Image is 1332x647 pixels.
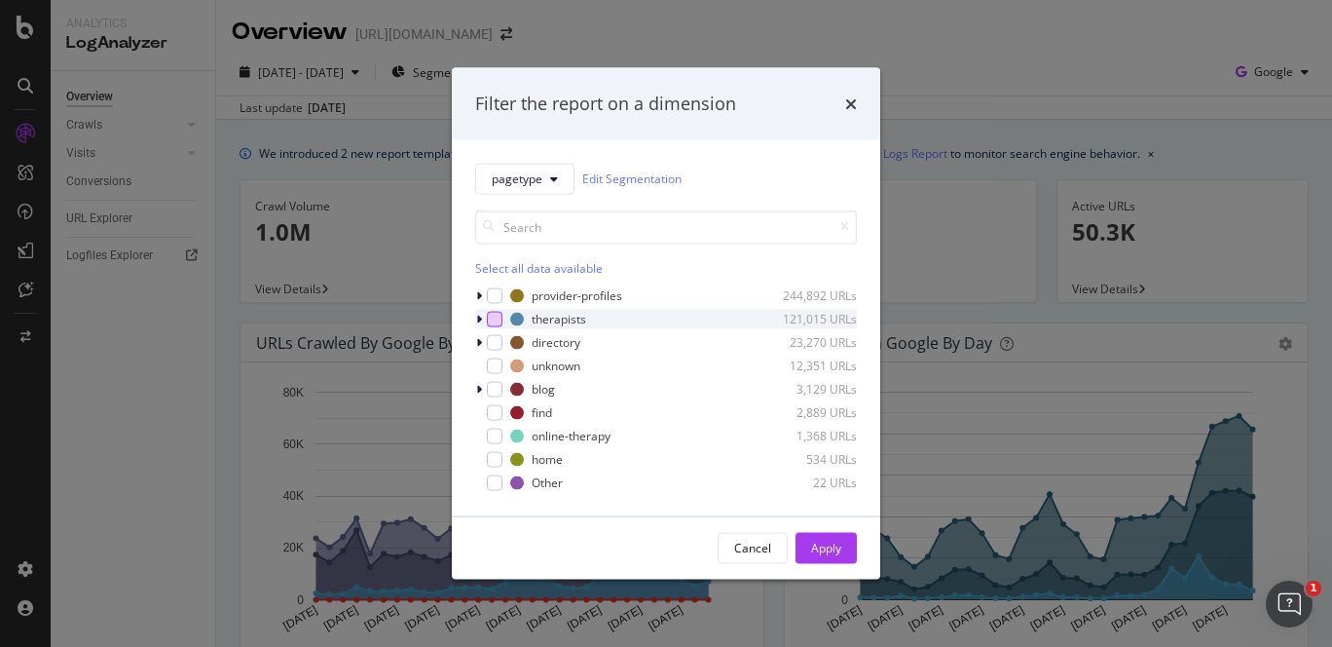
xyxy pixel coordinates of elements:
[734,540,771,556] div: Cancel
[811,540,841,556] div: Apply
[761,404,857,421] div: 2,889 URLs
[795,532,857,563] button: Apply
[761,334,857,351] div: 23,270 URLs
[475,163,574,194] button: pagetype
[1306,581,1321,596] span: 1
[492,171,542,187] span: pagetype
[532,334,580,351] div: directory
[532,428,610,444] div: online-therapy
[761,358,857,374] div: 12,351 URLs
[532,475,563,491] div: Other
[761,475,857,491] div: 22 URLs
[761,381,857,398] div: 3,129 URLs
[845,92,857,117] div: times
[475,209,857,244] input: Search
[532,358,580,374] div: unknown
[532,451,563,468] div: home
[532,311,586,327] div: therapists
[1266,581,1313,628] iframe: Intercom live chat
[475,92,736,117] div: Filter the report on a dimension
[582,169,682,189] a: Edit Segmentation
[718,532,788,563] button: Cancel
[452,68,880,580] div: modal
[761,311,857,327] div: 121,015 URLs
[532,287,622,304] div: provider-profiles
[761,287,857,304] div: 244,892 URLs
[761,451,857,468] div: 534 URLs
[475,259,857,276] div: Select all data available
[761,428,857,444] div: 1,368 URLs
[532,404,552,421] div: find
[532,381,555,398] div: blog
